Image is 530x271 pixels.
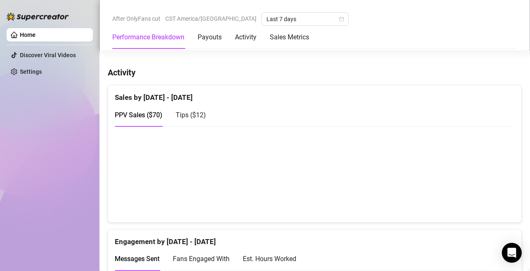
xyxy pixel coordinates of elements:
div: Performance Breakdown [112,32,184,42]
a: Home [20,31,36,38]
span: PPV Sales ( $70 ) [115,111,162,119]
h4: Activity [108,67,522,78]
span: Fans Engaged With [173,255,230,263]
div: Sales by [DATE] - [DATE] [115,85,515,103]
span: Messages Sent [115,255,160,263]
div: Activity [235,32,257,42]
div: Open Intercom Messenger [502,243,522,263]
span: Tips ( $12 ) [176,111,206,119]
div: Sales Metrics [270,32,309,42]
img: logo-BBDzfeDw.svg [7,12,69,21]
span: Last 7 days [266,13,344,25]
div: Payouts [198,32,222,42]
a: Discover Viral Videos [20,52,76,58]
div: Est. Hours Worked [243,254,296,264]
a: Settings [20,68,42,75]
span: calendar [339,17,344,22]
div: Engagement by [DATE] - [DATE] [115,230,515,247]
span: After OnlyFans cut [112,12,160,25]
span: CST America/[GEOGRAPHIC_DATA] [165,12,257,25]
